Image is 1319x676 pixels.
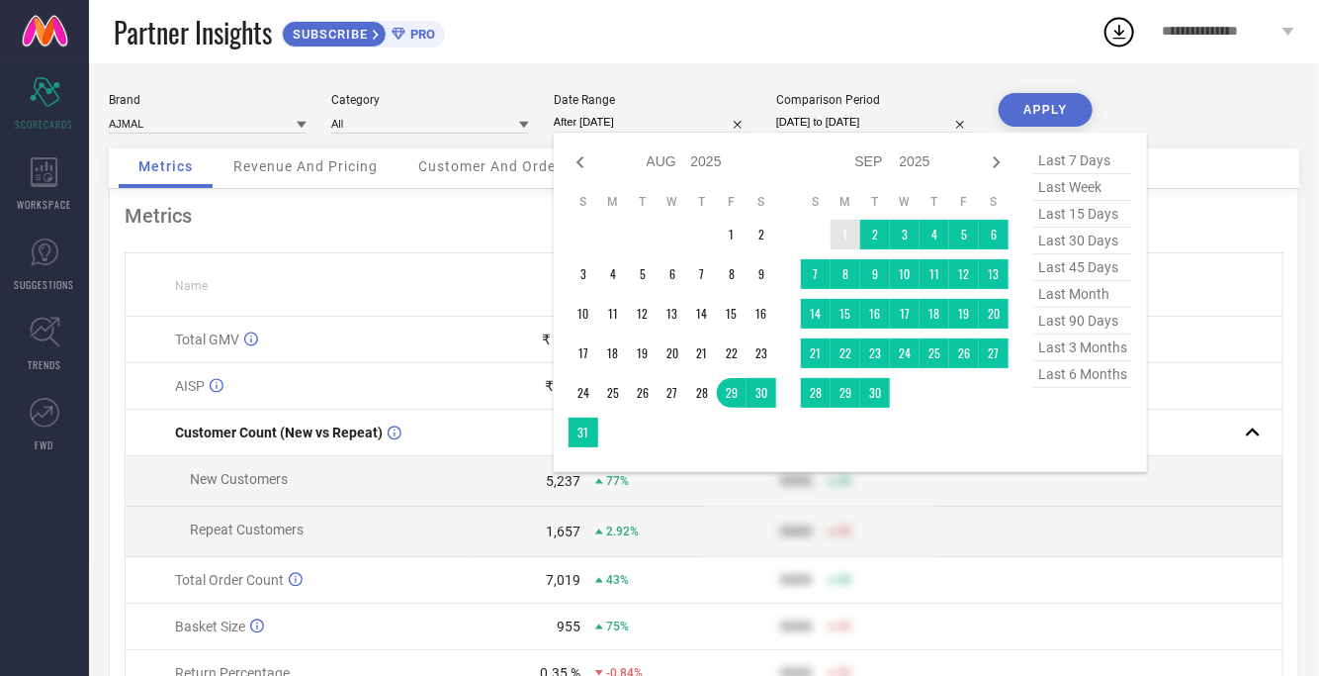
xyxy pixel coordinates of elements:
th: Sunday [569,194,598,210]
span: SUGGESTIONS [15,277,75,292]
td: Tue Sep 09 2025 [860,259,890,289]
td: Fri Sep 26 2025 [949,338,979,368]
span: Name [175,279,208,293]
div: ₹ 902 [545,378,580,394]
td: Wed Sep 10 2025 [890,259,920,289]
td: Fri Sep 19 2025 [949,299,979,329]
span: last 15 days [1033,201,1132,228]
td: Sun Sep 28 2025 [801,378,831,408]
td: Sat Aug 02 2025 [747,220,776,249]
td: Sun Sep 14 2025 [801,299,831,329]
td: Wed Aug 13 2025 [658,299,687,329]
div: Brand [109,93,307,107]
td: Tue Sep 30 2025 [860,378,890,408]
th: Friday [949,194,979,210]
input: Select date range [554,112,751,133]
td: Mon Aug 18 2025 [598,338,628,368]
th: Thursday [920,194,949,210]
td: Mon Aug 04 2025 [598,259,628,289]
div: Previous month [569,150,592,174]
span: Customer Count (New vs Repeat) [175,425,383,440]
td: Mon Sep 01 2025 [831,220,860,249]
span: SUBSCRIBE [283,27,373,42]
td: Thu Aug 21 2025 [687,338,717,368]
span: Partner Insights [114,12,272,52]
span: TRENDS [28,357,61,372]
th: Monday [598,194,628,210]
th: Wednesday [658,194,687,210]
span: 50 [838,573,852,587]
td: Mon Aug 25 2025 [598,378,628,408]
a: SUBSCRIBEPRO [282,16,445,48]
th: Monday [831,194,860,210]
span: Revenue And Pricing [233,158,378,174]
td: Sun Aug 10 2025 [569,299,598,329]
span: last 90 days [1033,308,1132,335]
span: 50 [838,474,852,488]
div: 9999 [781,572,813,588]
div: ₹ 67 L [542,332,580,347]
div: 9999 [781,473,813,489]
td: Sun Aug 31 2025 [569,418,598,447]
td: Thu Aug 07 2025 [687,259,717,289]
span: 75% [606,620,629,633]
span: last month [1033,281,1132,308]
td: Sun Sep 07 2025 [801,259,831,289]
span: Total GMV [175,332,239,347]
td: Fri Aug 22 2025 [717,338,747,368]
span: PRO [405,27,435,42]
span: 50 [838,525,852,538]
div: 7,019 [546,572,580,588]
td: Tue Aug 12 2025 [628,299,658,329]
th: Wednesday [890,194,920,210]
span: Customer And Orders [418,158,570,174]
th: Tuesday [628,194,658,210]
span: Basket Size [175,619,245,634]
div: Category [331,93,529,107]
td: Mon Sep 22 2025 [831,338,860,368]
div: 1,657 [546,524,580,539]
td: Fri Aug 15 2025 [717,299,747,329]
span: SCORECARDS [16,117,74,132]
span: 43% [606,573,629,587]
span: FWD [36,437,54,452]
th: Sunday [801,194,831,210]
td: Sat Aug 23 2025 [747,338,776,368]
td: Fri Sep 05 2025 [949,220,979,249]
button: APPLY [999,93,1093,127]
td: Wed Aug 27 2025 [658,378,687,408]
td: Wed Sep 03 2025 [890,220,920,249]
span: WORKSPACE [18,197,72,212]
span: New Customers [190,471,288,487]
td: Thu Sep 11 2025 [920,259,949,289]
input: Select comparison period [776,112,974,133]
td: Mon Sep 29 2025 [831,378,860,408]
th: Friday [717,194,747,210]
td: Sat Sep 06 2025 [979,220,1009,249]
div: Date Range [554,93,751,107]
div: 9999 [781,619,813,634]
td: Sun Sep 21 2025 [801,338,831,368]
div: Open download list [1101,14,1137,49]
span: 2.92% [606,525,639,538]
td: Wed Sep 17 2025 [890,299,920,329]
td: Tue Sep 23 2025 [860,338,890,368]
span: last 30 days [1033,228,1132,254]
span: 77% [606,474,629,488]
th: Thursday [687,194,717,210]
td: Wed Sep 24 2025 [890,338,920,368]
div: Metrics [125,204,1283,228]
div: 955 [557,619,580,634]
td: Sat Sep 13 2025 [979,259,1009,289]
span: last week [1033,174,1132,201]
td: Mon Sep 15 2025 [831,299,860,329]
td: Thu Sep 04 2025 [920,220,949,249]
td: Tue Aug 26 2025 [628,378,658,408]
td: Tue Aug 05 2025 [628,259,658,289]
td: Mon Sep 08 2025 [831,259,860,289]
td: Wed Aug 20 2025 [658,338,687,368]
div: 9999 [781,524,813,539]
td: Thu Aug 14 2025 [687,299,717,329]
span: last 3 months [1033,335,1132,361]
td: Sat Aug 09 2025 [747,259,776,289]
